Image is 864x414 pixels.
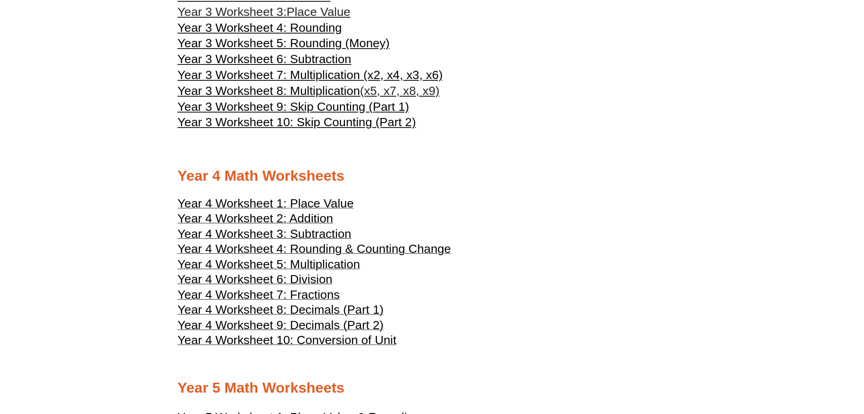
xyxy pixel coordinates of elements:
[178,99,410,115] a: Year 3 Worksheet 9: Skip Counting (Part 1)
[178,288,340,301] span: Year 4 Worksheet 7: Fractions
[178,4,350,20] a: Year 3 Worksheet 3:Place Value
[287,5,350,19] span: Place Value
[178,5,287,19] span: Year 3 Worksheet 3:
[178,36,390,50] span: Year 3 Worksheet 5: Rounding (Money)
[360,84,439,98] span: (x5, x7, x8, x9)
[178,337,397,346] a: Year 4 Worksheet 10: Conversion of Unit
[178,201,354,210] a: Year 4 Worksheet 1: Place Value
[178,242,451,256] span: Year 4 Worksheet 4: Rounding & Counting Change
[178,84,360,98] span: Year 3 Worksheet 8: Multiplication
[178,307,384,316] a: Year 4 Worksheet 8: Decimals (Part 1)
[178,276,333,286] a: Year 4 Worksheet 6: Division
[178,35,390,51] a: Year 3 Worksheet 5: Rounding (Money)
[178,21,342,34] span: Year 3 Worksheet 4: Rounding
[713,311,864,414] iframe: Chat Widget
[178,227,351,241] span: Year 4 Worksheet 3: Subtraction
[178,20,342,36] a: Year 3 Worksheet 4: Rounding
[178,257,360,271] span: Year 4 Worksheet 5: Multiplication
[178,333,397,347] span: Year 4 Worksheet 10: Conversion of Unit
[178,231,351,240] a: Year 4 Worksheet 3: Subtraction
[178,212,333,225] span: Year 4 Worksheet 2: Addition
[178,318,384,332] span: Year 4 Worksheet 9: Decimals (Part 2)
[178,115,416,129] span: Year 3 Worksheet 10: Skip Counting (Part 2)
[178,83,439,99] a: Year 3 Worksheet 8: Multiplication(x5, x7, x8, x9)
[178,292,340,301] a: Year 4 Worksheet 7: Fractions
[178,51,351,67] a: Year 3 Worksheet 6: Subtraction
[178,216,333,225] a: Year 4 Worksheet 2: Addition
[178,246,451,255] a: Year 4 Worksheet 4: Rounding & Counting Change
[178,322,384,331] a: Year 4 Worksheet 9: Decimals (Part 2)
[178,100,410,113] span: Year 3 Worksheet 9: Skip Counting (Part 1)
[178,379,687,398] h2: Year 5 Math Worksheets
[178,197,354,210] span: Year 4 Worksheet 1: Place Value
[178,67,443,83] a: Year 3 Worksheet 7: Multiplication (x2, x4, x3, x6)
[178,68,443,82] span: Year 3 Worksheet 7: Multiplication (x2, x4, x3, x6)
[178,52,351,66] span: Year 3 Worksheet 6: Subtraction
[178,303,384,316] span: Year 4 Worksheet 8: Decimals (Part 1)
[178,261,360,271] a: Year 4 Worksheet 5: Multiplication
[178,167,687,186] h2: Year 4 Math Worksheets
[178,114,416,130] a: Year 3 Worksheet 10: Skip Counting (Part 2)
[178,272,333,286] span: Year 4 Worksheet 6: Division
